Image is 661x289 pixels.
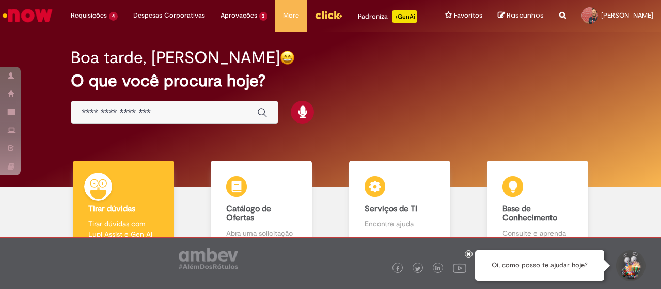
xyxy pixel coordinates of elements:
img: logo_footer_linkedin.png [435,266,440,272]
img: click_logo_yellow_360x200.png [314,7,342,23]
span: More [283,10,299,21]
img: ServiceNow [1,5,54,26]
p: Abra uma solicitação [226,228,296,238]
span: Rascunhos [507,10,544,20]
b: Serviços de TI [365,204,417,214]
img: happy-face.png [280,50,295,65]
p: Tirar dúvidas com Lupi Assist e Gen Ai [88,219,159,239]
a: Base de Conhecimento Consulte e aprenda [469,161,607,250]
div: Oi, como posso te ajudar hoje? [475,250,604,281]
span: Despesas Corporativas [133,10,205,21]
img: logo_footer_twitter.png [415,266,420,271]
b: Base de Conhecimento [502,204,557,223]
img: logo_footer_facebook.png [395,266,400,271]
b: Catálogo de Ofertas [226,204,271,223]
img: logo_footer_youtube.png [453,261,466,275]
h2: O que você procura hoje? [71,72,590,90]
p: Consulte e aprenda [502,228,573,238]
a: Catálogo de Ofertas Abra uma solicitação [193,161,331,250]
b: Tirar dúvidas [88,204,135,214]
p: Encontre ajuda [365,219,435,229]
span: 4 [109,12,118,21]
span: [PERSON_NAME] [601,11,653,20]
h2: Boa tarde, [PERSON_NAME] [71,49,280,67]
span: Aprovações [221,10,257,21]
button: Iniciar Conversa de Suporte [615,250,646,281]
span: Requisições [71,10,107,21]
span: 3 [259,12,268,21]
p: +GenAi [392,10,417,23]
span: Favoritos [454,10,482,21]
img: logo_footer_ambev_rotulo_gray.png [179,248,238,269]
div: Padroniza [358,10,417,23]
a: Serviços de TI Encontre ajuda [330,161,469,250]
a: Tirar dúvidas Tirar dúvidas com Lupi Assist e Gen Ai [54,161,193,250]
a: Rascunhos [498,11,544,21]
